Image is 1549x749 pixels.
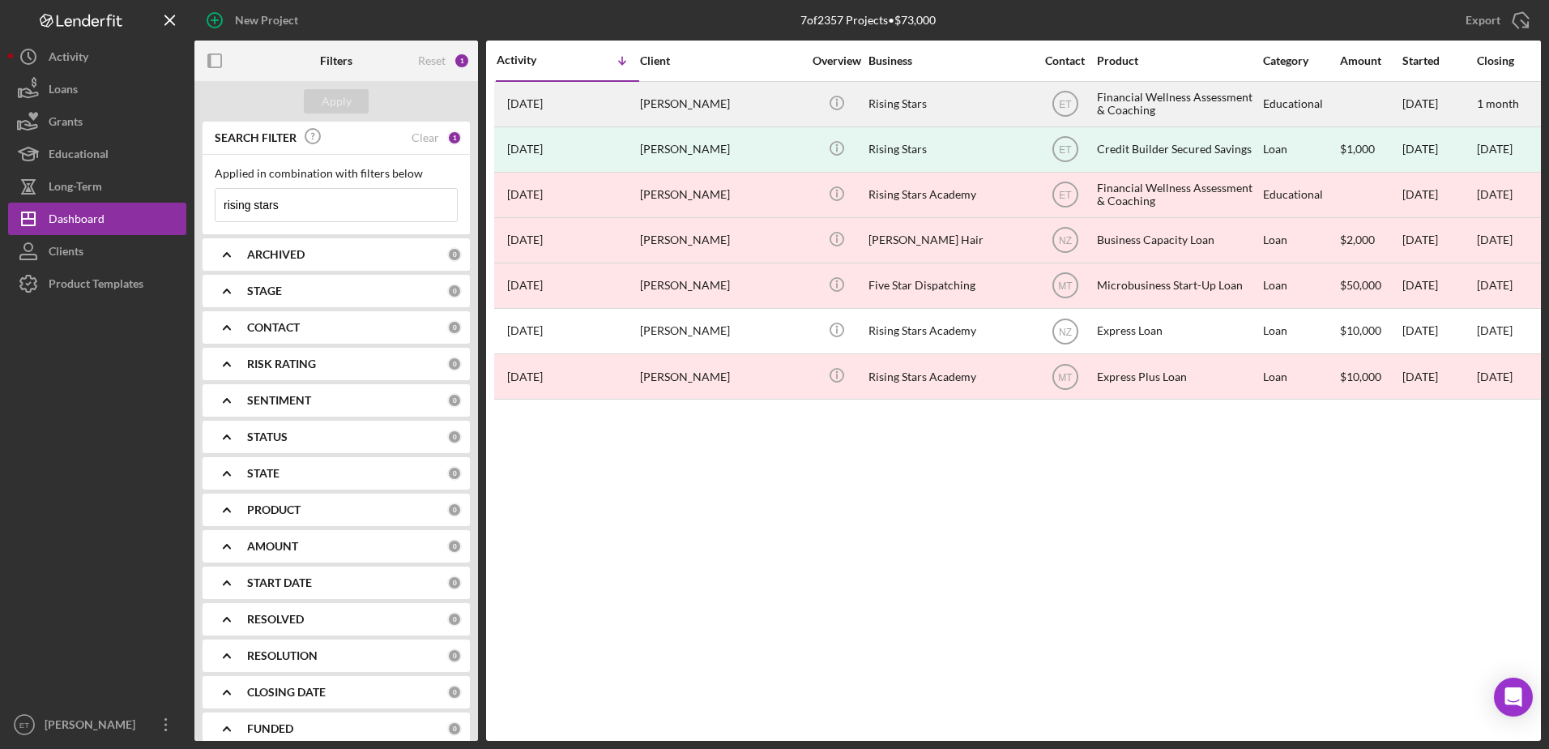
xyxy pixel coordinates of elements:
button: Dashboard [8,203,186,235]
div: Financial Wellness Assessment & Coaching [1097,83,1259,126]
div: Started [1402,54,1475,67]
text: MT [1058,280,1073,292]
div: Product Templates [49,267,143,304]
time: 2022-06-14 23:27 [507,279,543,292]
div: 0 [447,612,462,627]
div: [PERSON_NAME] [640,310,802,353]
b: SENTIMENT [247,394,311,407]
div: [PERSON_NAME] [41,708,146,745]
b: STAGE [247,285,282,297]
div: 0 [447,721,462,736]
time: 2023-02-09 13:40 [507,233,543,246]
div: 0 [447,576,462,590]
div: 0 [447,247,462,262]
div: Open Intercom Messenger [1494,678,1533,717]
div: Long-Term [49,170,102,207]
a: Long-Term [8,170,186,203]
div: Business [868,54,1031,67]
div: Loan [1263,128,1338,171]
div: Loans [49,73,78,109]
text: ET [1059,99,1072,110]
button: Educational [8,138,186,170]
button: Export [1449,4,1541,36]
div: Client [640,54,802,67]
b: CONTACT [247,321,300,334]
text: ET [1059,190,1072,201]
div: 7 of 2357 Projects • $73,000 [800,14,936,27]
b: Filters [320,54,352,67]
div: 0 [447,685,462,700]
div: Rising Stars Academy [868,355,1031,398]
div: Clients [49,235,83,272]
div: Category [1263,54,1338,67]
b: AMOUNT [247,540,298,553]
button: New Project [194,4,314,36]
div: Rising Stars Academy [868,173,1031,216]
time: [DATE] [1477,323,1513,337]
div: Business Capacity Loan [1097,219,1259,262]
div: $1,000 [1340,128,1401,171]
div: Express Plus Loan [1097,355,1259,398]
button: Clients [8,235,186,267]
div: 0 [447,430,462,444]
div: Overview [806,54,867,67]
time: [DATE] [1477,233,1513,246]
time: [DATE] [1477,187,1513,201]
b: STATE [247,467,280,480]
div: [DATE] [1402,128,1475,171]
div: Grants [49,105,83,142]
div: 0 [447,503,462,517]
div: Educational [1263,173,1338,216]
b: FUNDED [247,722,293,735]
b: RISK RATING [247,357,316,370]
b: ARCHIVED [247,248,305,261]
div: [PERSON_NAME] Hair [868,219,1031,262]
text: ET [19,721,29,730]
div: Educational [1263,83,1338,126]
b: SEARCH FILTER [215,131,297,144]
div: 0 [447,393,462,408]
div: Microbusiness Start-Up Loan [1097,264,1259,307]
time: 2022-03-31 15:48 [507,324,543,337]
a: Loans [8,73,186,105]
button: Grants [8,105,186,138]
div: [DATE] [1402,310,1475,353]
div: [DATE] [1402,173,1475,216]
div: [PERSON_NAME] [640,219,802,262]
b: RESOLVED [247,613,304,626]
div: [PERSON_NAME] [640,128,802,171]
div: 0 [447,648,462,663]
button: Activity [8,41,186,73]
button: Product Templates [8,267,186,300]
div: Apply [322,89,352,113]
div: 1 [454,53,470,69]
div: [DATE] [1477,143,1513,156]
time: 2025-08-03 15:16 [507,97,543,110]
div: [DATE] [1402,83,1475,126]
time: [DATE] [1477,278,1513,292]
div: Loan [1263,264,1338,307]
div: Clear [412,131,439,144]
div: Rising Stars Academy [868,310,1031,353]
div: Loan [1263,355,1338,398]
div: [DATE] [1402,264,1475,307]
time: 2023-05-18 19:23 [507,188,543,201]
time: 1 month [1477,96,1519,110]
div: Activity [49,41,88,77]
b: RESOLUTION [247,649,318,662]
div: Contact [1035,54,1095,67]
b: CLOSING DATE [247,686,326,699]
div: 0 [447,357,462,371]
div: [DATE] [1402,219,1475,262]
div: 0 [447,320,462,335]
div: [PERSON_NAME] [640,173,802,216]
text: NZ [1059,326,1072,337]
div: Credit Builder Secured Savings [1097,128,1259,171]
time: 2024-08-14 16:43 [507,143,543,156]
div: Product [1097,54,1259,67]
div: 0 [447,539,462,554]
div: Loan [1263,219,1338,262]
